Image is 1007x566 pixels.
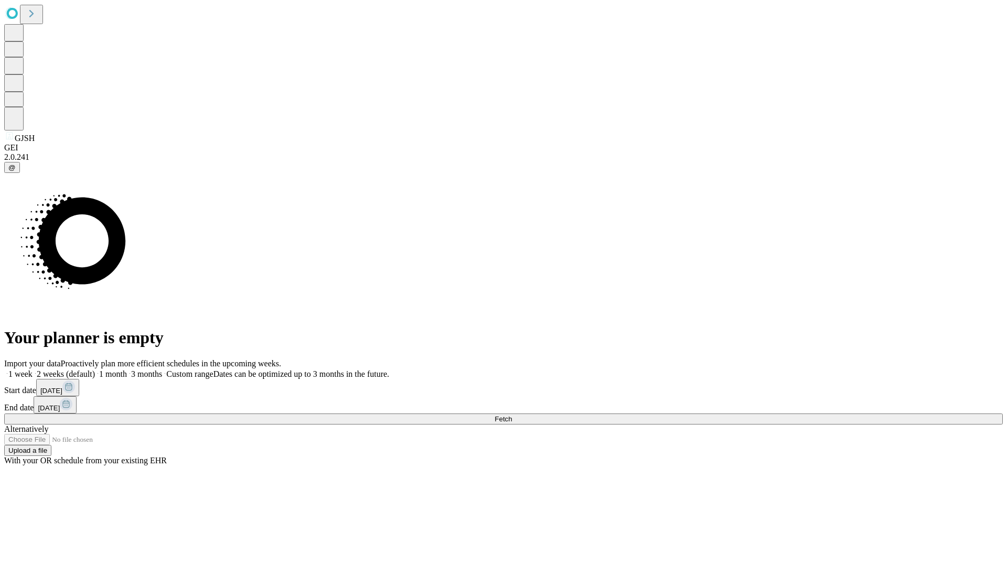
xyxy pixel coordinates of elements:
span: Alternatively [4,424,48,433]
button: Fetch [4,413,1003,424]
span: With your OR schedule from your existing EHR [4,456,167,465]
span: 3 months [131,369,162,378]
span: Import your data [4,359,61,368]
div: Start date [4,379,1003,396]
div: 2.0.241 [4,153,1003,162]
span: GJSH [15,134,35,143]
h1: Your planner is empty [4,328,1003,347]
button: @ [4,162,20,173]
div: End date [4,396,1003,413]
span: [DATE] [40,387,62,395]
span: Proactively plan more efficient schedules in the upcoming weeks. [61,359,281,368]
button: [DATE] [36,379,79,396]
span: Custom range [166,369,213,378]
span: Fetch [495,415,512,423]
button: [DATE] [34,396,77,413]
span: @ [8,164,16,171]
span: 1 week [8,369,33,378]
span: 1 month [99,369,127,378]
button: Upload a file [4,445,51,456]
span: 2 weeks (default) [37,369,95,378]
span: Dates can be optimized up to 3 months in the future. [213,369,389,378]
span: [DATE] [38,404,60,412]
div: GEI [4,143,1003,153]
